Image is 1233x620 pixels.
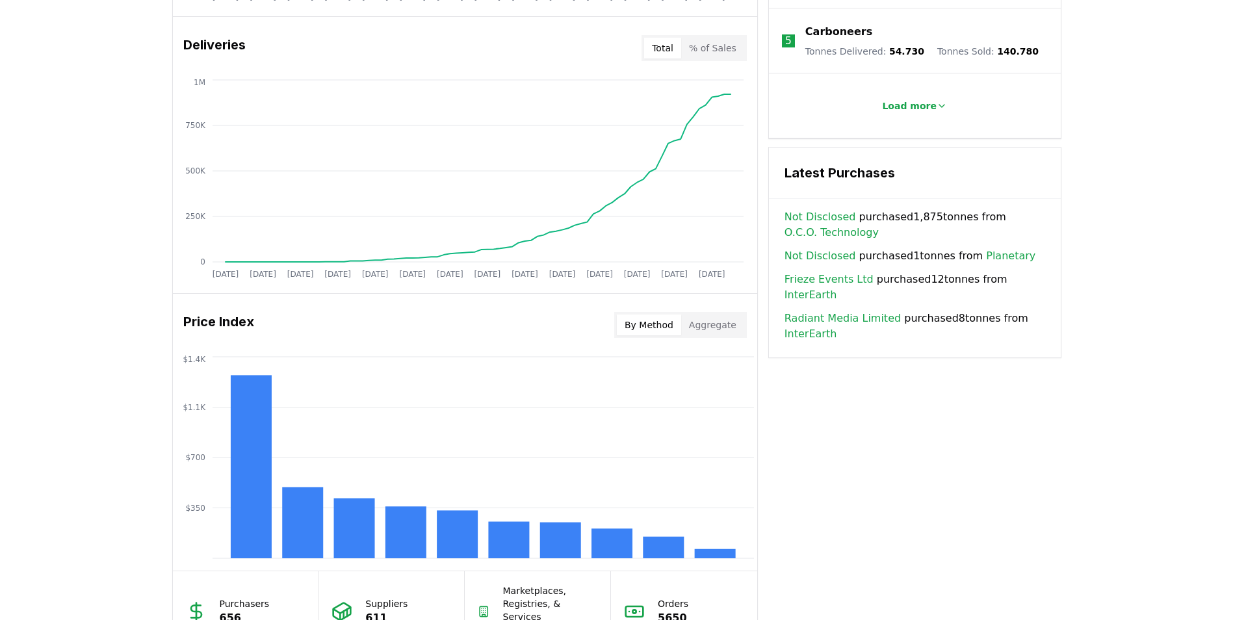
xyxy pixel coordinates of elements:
[698,270,725,279] tspan: [DATE]
[785,287,837,303] a: InterEarth
[287,270,313,279] tspan: [DATE]
[658,597,688,610] p: Orders
[183,312,254,338] h3: Price Index
[997,46,1039,57] span: 140.780
[185,166,206,175] tspan: 500K
[437,270,463,279] tspan: [DATE]
[681,38,744,58] button: % of Sales
[617,315,681,335] button: By Method
[785,225,879,240] a: O.C.O. Technology
[185,504,205,513] tspan: $350
[785,248,856,264] a: Not Disclosed
[681,315,744,335] button: Aggregate
[324,270,351,279] tspan: [DATE]
[361,270,388,279] tspan: [DATE]
[200,257,205,266] tspan: 0
[805,24,872,40] a: Carboneers
[889,46,924,57] span: 54.730
[183,355,206,364] tspan: $1.4K
[661,270,688,279] tspan: [DATE]
[183,35,246,61] h3: Deliveries
[785,248,1035,264] span: purchased 1 tonnes from
[220,597,270,610] p: Purchasers
[250,270,276,279] tspan: [DATE]
[623,270,650,279] tspan: [DATE]
[785,163,1045,183] h3: Latest Purchases
[212,270,239,279] tspan: [DATE]
[785,272,1045,303] span: purchased 12 tonnes from
[183,403,206,412] tspan: $1.1K
[185,121,206,130] tspan: 750K
[644,38,681,58] button: Total
[185,453,205,462] tspan: $700
[785,33,792,49] p: 5
[549,270,575,279] tspan: [DATE]
[872,93,957,119] button: Load more
[882,99,937,112] p: Load more
[785,326,837,342] a: InterEarth
[365,597,408,610] p: Suppliers
[399,270,426,279] tspan: [DATE]
[785,272,874,287] a: Frieze Events Ltd
[785,311,901,326] a: Radiant Media Limited
[512,270,538,279] tspan: [DATE]
[474,270,500,279] tspan: [DATE]
[586,270,613,279] tspan: [DATE]
[785,311,1045,342] span: purchased 8 tonnes from
[785,209,856,225] a: Not Disclosed
[986,248,1035,264] a: Planetary
[805,45,924,58] p: Tonnes Delivered :
[185,212,206,221] tspan: 250K
[937,45,1039,58] p: Tonnes Sold :
[194,78,205,87] tspan: 1M
[785,209,1045,240] span: purchased 1,875 tonnes from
